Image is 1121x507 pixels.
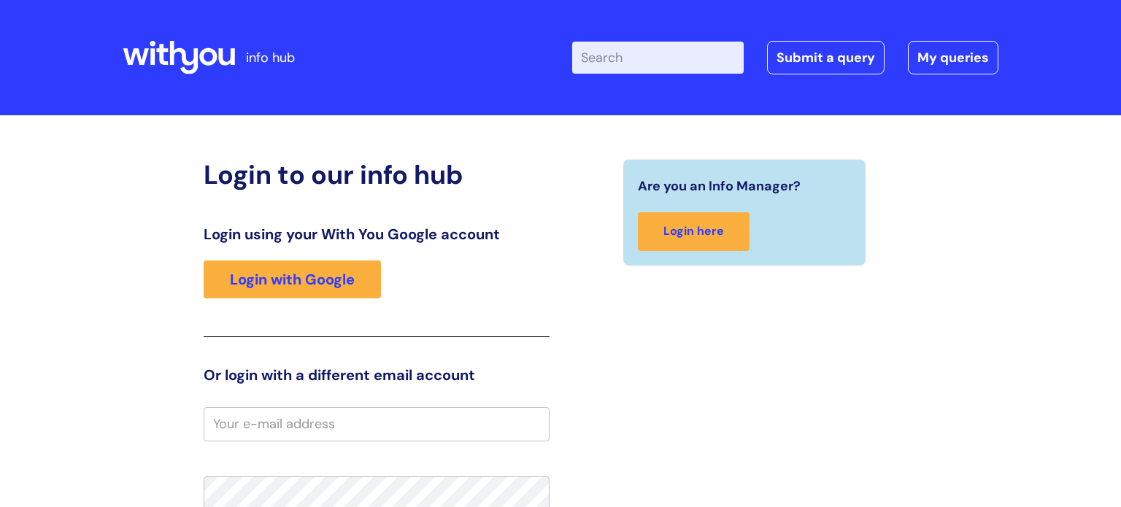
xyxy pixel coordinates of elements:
h3: Or login with a different email account [204,366,550,384]
a: Login with Google [204,260,381,298]
a: Submit a query [767,41,885,74]
h2: Login to our info hub [204,159,550,190]
h3: Login using your With You Google account [204,225,550,243]
span: Are you an Info Manager? [638,174,801,198]
a: Login here [638,212,750,251]
a: My queries [908,41,998,74]
input: Your e-mail address [204,407,550,441]
input: Search [572,42,744,74]
p: info hub [246,46,295,69]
